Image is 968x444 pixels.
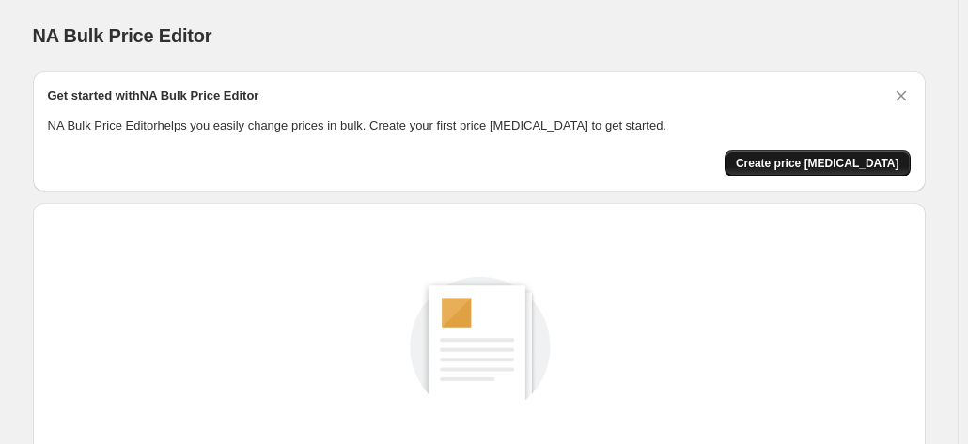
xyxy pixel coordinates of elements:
span: Create price [MEDICAL_DATA] [736,156,899,171]
button: Create price change job [725,150,911,176]
button: Dismiss card [892,86,911,105]
p: NA Bulk Price Editor helps you easily change prices in bulk. Create your first price [MEDICAL_DAT... [48,116,911,135]
h2: Get started with NA Bulk Price Editor [48,86,259,105]
span: NA Bulk Price Editor [33,25,212,46]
